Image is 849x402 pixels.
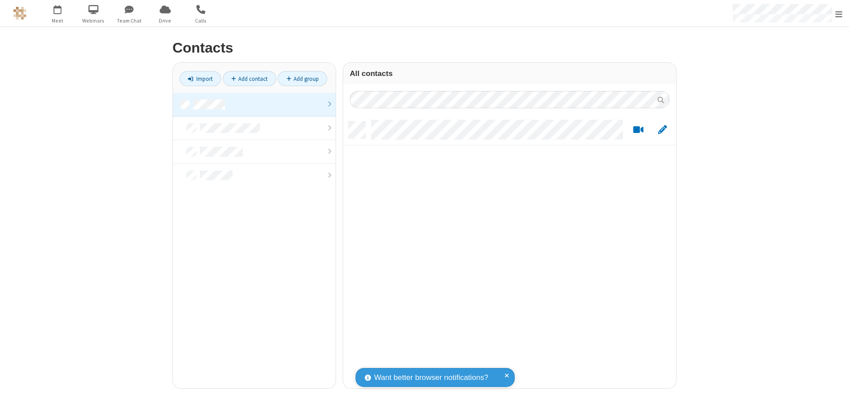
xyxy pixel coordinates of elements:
a: Import [180,71,221,86]
span: Want better browser notifications? [374,372,488,383]
span: Team Chat [113,17,146,25]
h2: Contacts [172,40,677,56]
span: Calls [184,17,218,25]
img: QA Selenium DO NOT DELETE OR CHANGE [13,7,27,20]
h3: All contacts [350,69,669,78]
a: Add group [278,71,327,86]
span: Drive [149,17,182,25]
a: Add contact [223,71,276,86]
span: Webinars [77,17,110,25]
button: Edit [654,125,671,136]
button: Start a video meeting [630,125,647,136]
span: Meet [41,17,74,25]
div: grid [343,115,676,388]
